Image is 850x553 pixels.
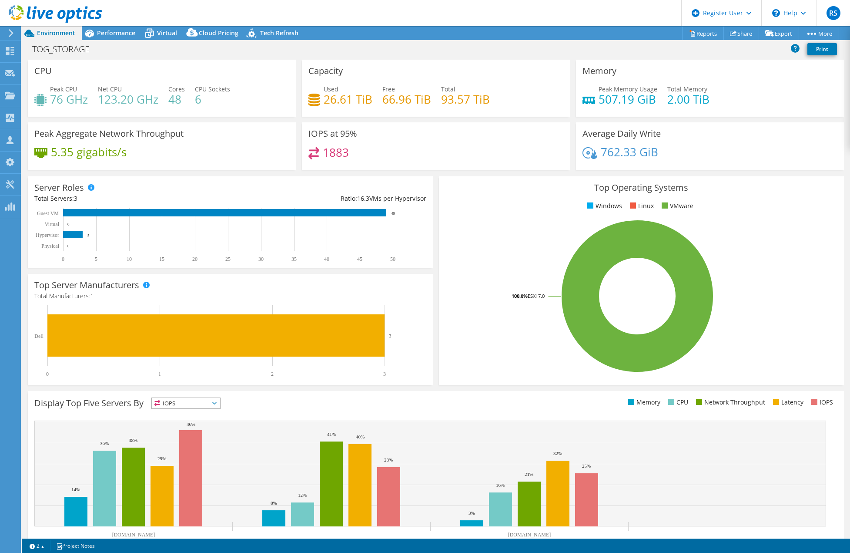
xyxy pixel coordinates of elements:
[441,85,455,93] span: Total
[496,482,505,488] text: 16%
[528,293,545,299] tspan: ESXi 7.0
[34,291,426,301] h4: Total Manufacturers:
[36,232,59,238] text: Hypervisor
[667,94,709,104] h4: 2.00 TiB
[628,201,654,211] li: Linux
[324,85,338,93] span: Used
[34,194,230,203] div: Total Servers:
[50,85,77,93] span: Peak CPU
[323,148,349,157] h4: 1883
[324,94,372,104] h4: 26.61 TiB
[260,29,298,37] span: Tech Refresh
[74,194,77,202] span: 3
[50,94,88,104] h4: 76 GHz
[508,532,551,538] text: [DOMAIN_NAME]
[382,85,395,93] span: Free
[390,256,395,262] text: 50
[357,256,362,262] text: 45
[308,66,343,76] h3: Capacity
[129,438,137,443] text: 38%
[666,398,688,407] li: CPU
[271,371,274,377] text: 2
[771,398,803,407] li: Latency
[152,398,220,408] span: IOPS
[37,210,59,216] text: Guest VM
[582,66,616,76] h3: Memory
[382,94,431,104] h4: 66.96 TiB
[384,457,393,462] text: 28%
[258,256,264,262] text: 30
[41,243,59,249] text: Physical
[441,94,490,104] h4: 93.57 TiB
[71,487,80,492] text: 14%
[98,94,158,104] h4: 123.20 GHz
[599,94,657,104] h4: 507.19 GiB
[23,540,50,551] a: 2
[98,85,122,93] span: Net CPU
[469,510,475,516] text: 3%
[34,129,184,138] h3: Peak Aggregate Network Throughput
[100,441,109,446] text: 36%
[809,398,833,407] li: IOPS
[62,256,64,262] text: 0
[195,85,230,93] span: CPU Sockets
[34,66,52,76] h3: CPU
[327,432,336,437] text: 41%
[95,256,97,262] text: 5
[157,456,166,461] text: 29%
[168,85,185,93] span: Cores
[324,256,329,262] text: 40
[34,280,139,290] h3: Top Server Manufacturers
[356,434,365,439] text: 40%
[158,371,161,377] text: 1
[799,27,839,40] a: More
[168,94,185,104] h4: 48
[659,201,693,211] li: VMware
[308,129,357,138] h3: IOPS at 95%
[582,129,661,138] h3: Average Daily Write
[34,333,44,339] text: Dell
[37,29,75,37] span: Environment
[807,43,837,55] a: Print
[28,44,103,54] h1: TOG_STORAGE
[87,233,89,237] text: 3
[97,29,135,37] span: Performance
[199,29,238,37] span: Cloud Pricing
[445,183,837,192] h3: Top Operating Systems
[525,472,533,477] text: 21%
[195,94,230,104] h4: 6
[159,256,164,262] text: 15
[45,221,60,227] text: Virtual
[582,463,591,469] text: 25%
[187,421,195,427] text: 46%
[694,398,765,407] li: Network Throughput
[391,211,395,216] text: 49
[51,147,127,157] h4: 5.35 gigabits/s
[90,292,94,300] span: 1
[601,147,658,157] h4: 762.33 GiB
[772,9,780,17] svg: \n
[67,222,70,226] text: 0
[667,85,707,93] span: Total Memory
[682,27,724,40] a: Reports
[46,371,49,377] text: 0
[34,183,84,192] h3: Server Roles
[599,85,657,93] span: Peak Memory Usage
[357,194,369,202] span: 16.3
[626,398,660,407] li: Memory
[67,244,70,248] text: 0
[512,293,528,299] tspan: 100.0%
[50,540,101,551] a: Project Notes
[291,256,297,262] text: 35
[157,29,177,37] span: Virtual
[225,256,231,262] text: 25
[585,201,622,211] li: Windows
[192,256,197,262] text: 20
[553,451,562,456] text: 32%
[759,27,799,40] a: Export
[723,27,759,40] a: Share
[271,500,277,506] text: 8%
[827,6,840,20] span: RS
[112,532,155,538] text: [DOMAIN_NAME]
[389,333,392,338] text: 3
